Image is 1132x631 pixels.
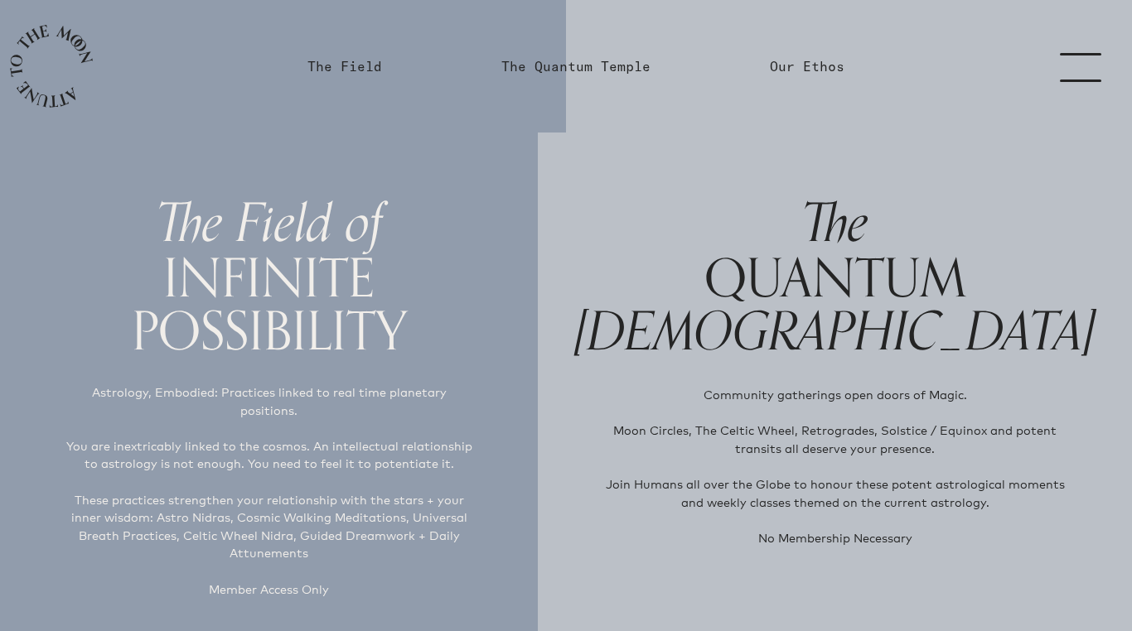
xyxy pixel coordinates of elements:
[36,195,501,357] h1: INFINITE POSSIBILITY
[574,195,1096,359] h1: QUANTUM
[601,386,1069,547] p: Community gatherings open doors of Magic. Moon Circles, The Celtic Wheel, Retrogrades, Solstice /...
[63,383,475,598] p: Astrology, Embodied: Practices linked to real time planetary positions. You are inextricably link...
[801,181,868,267] span: The
[501,56,651,76] a: The Quantum Temple
[307,56,382,76] a: The Field
[574,289,1096,376] span: [DEMOGRAPHIC_DATA]
[156,181,382,267] span: The Field of
[770,56,844,76] a: Our Ethos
